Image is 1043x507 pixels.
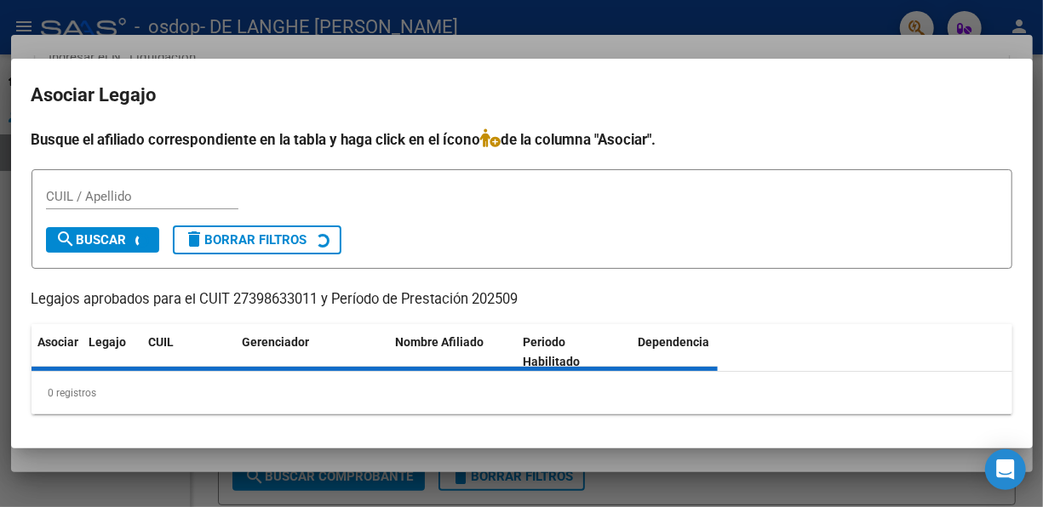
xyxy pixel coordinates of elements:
div: 0 registros [32,372,1012,414]
span: Buscar [56,232,127,248]
datatable-header-cell: Nombre Afiliado [389,324,517,380]
span: Dependencia [639,335,710,349]
button: Buscar [46,227,159,253]
span: CUIL [149,335,175,349]
mat-icon: delete [185,229,205,249]
mat-icon: search [56,229,77,249]
datatable-header-cell: Gerenciador [236,324,389,380]
h4: Busque el afiliado correspondiente en la tabla y haga click en el ícono de la columna "Asociar". [32,128,1012,151]
span: Legajo [89,335,127,349]
button: Borrar Filtros [173,225,341,254]
datatable-header-cell: Dependencia [632,324,759,380]
datatable-header-cell: CUIL [142,324,236,380]
p: Legajos aprobados para el CUIT 27398633011 y Período de Prestación 202509 [32,289,1012,310]
span: Nombre Afiliado [396,335,484,349]
span: Gerenciador [243,335,310,349]
span: Borrar Filtros [185,232,307,248]
datatable-header-cell: Legajo [83,324,142,380]
div: Open Intercom Messenger [985,449,1026,490]
datatable-header-cell: Asociar [32,324,83,380]
h2: Asociar Legajo [32,79,1012,111]
span: Periodo Habilitado [524,335,581,368]
datatable-header-cell: Periodo Habilitado [517,324,632,380]
span: Asociar [38,335,79,349]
